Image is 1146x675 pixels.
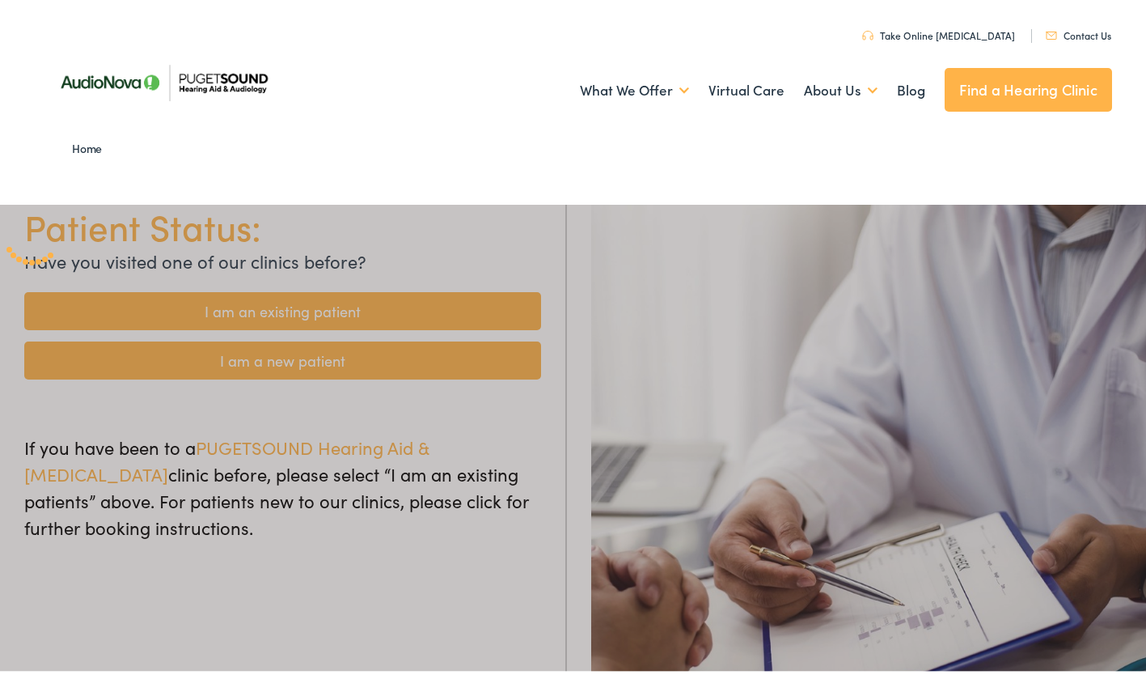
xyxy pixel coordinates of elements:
a: Home [72,137,110,153]
img: utility icon [862,28,873,37]
a: What We Offer [580,57,689,117]
a: Take Online [MEDICAL_DATA] [862,25,1015,39]
a: Virtual Care [708,57,784,117]
a: About Us [804,57,877,117]
img: utility icon [1046,28,1057,36]
a: Find a Hearing Clinic [945,65,1112,108]
a: Blog [897,57,925,117]
a: Contact Us [1046,25,1111,39]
